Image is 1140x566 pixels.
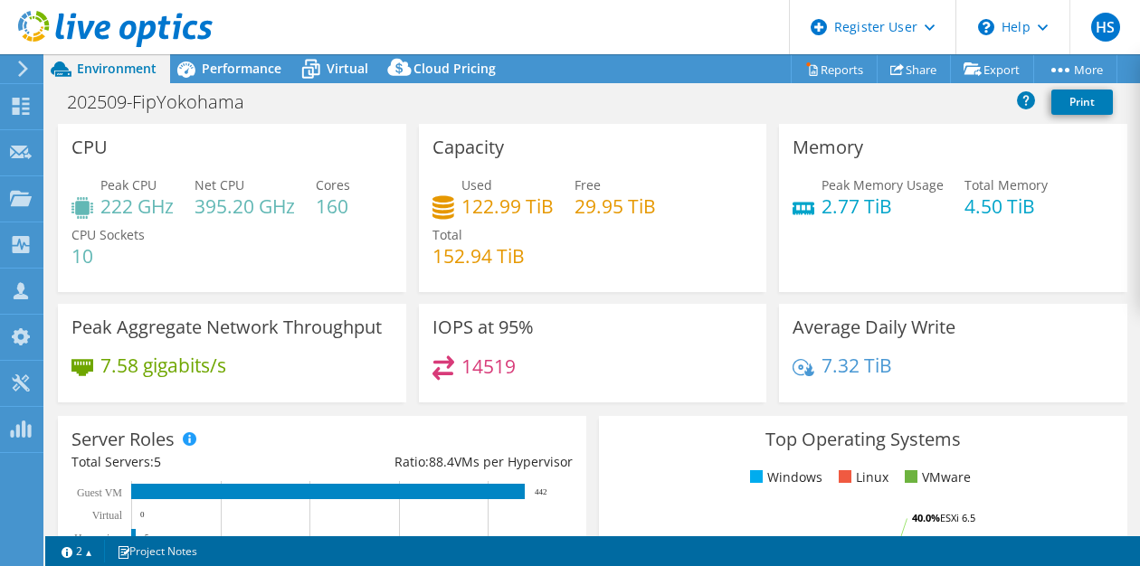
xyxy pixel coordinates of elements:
h3: Top Operating Systems [613,429,1114,449]
h4: 10 [71,246,145,266]
span: Virtual [327,60,368,77]
h4: 2.77 TiB [822,196,944,216]
span: Total Memory [964,176,1048,193]
li: Linux [834,467,888,487]
h3: Memory [793,137,863,157]
span: Net CPU [195,176,244,193]
a: Project Notes [104,540,210,562]
h4: 7.32 TiB [822,355,892,375]
h4: 122.99 TiB [461,196,554,216]
text: Guest VM [77,486,122,499]
a: 2 [49,540,105,562]
text: Hypervisor [74,532,123,544]
h4: 4.50 TiB [964,196,1048,216]
h4: 160 [316,196,350,216]
text: 0 [140,510,145,519]
h4: 29.95 TiB [575,196,656,216]
li: Windows [746,467,822,487]
a: Print [1051,90,1113,115]
span: Used [461,176,492,193]
h4: 14519 [461,356,516,376]
span: Cloud Pricing [413,60,496,77]
span: Free [575,176,601,193]
text: 5 [145,533,149,542]
h3: Peak Aggregate Network Throughput [71,317,382,337]
span: HS [1091,13,1120,42]
text: Virtual [92,509,123,522]
span: Peak CPU [100,176,157,193]
span: CPU Sockets [71,226,145,243]
span: Peak Memory Usage [822,176,944,193]
span: Environment [77,60,157,77]
h3: Server Roles [71,429,175,449]
span: 88.4 [429,453,454,470]
h4: 7.58 gigabits/s [100,355,226,375]
span: Performance [202,60,281,77]
li: VMware [900,467,971,487]
h1: 202509-FipYokohama [59,92,272,112]
a: Reports [791,55,878,83]
div: Ratio: VMs per Hypervisor [322,452,573,472]
h4: 222 GHz [100,196,174,216]
a: Share [877,55,951,83]
h3: IOPS at 95% [432,317,534,337]
tspan: ESXi 6.5 [940,511,975,524]
div: Total Servers: [71,452,322,472]
span: Total [432,226,462,243]
h3: Capacity [432,137,504,157]
h3: CPU [71,137,108,157]
span: Cores [316,176,350,193]
h4: 152.94 TiB [432,246,525,266]
a: Export [950,55,1034,83]
tspan: 40.0% [912,511,940,524]
text: 442 [535,487,547,496]
span: 5 [154,453,161,470]
a: More [1033,55,1117,83]
h4: 395.20 GHz [195,196,295,216]
svg: \n [978,19,994,35]
h3: Average Daily Write [793,317,955,337]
